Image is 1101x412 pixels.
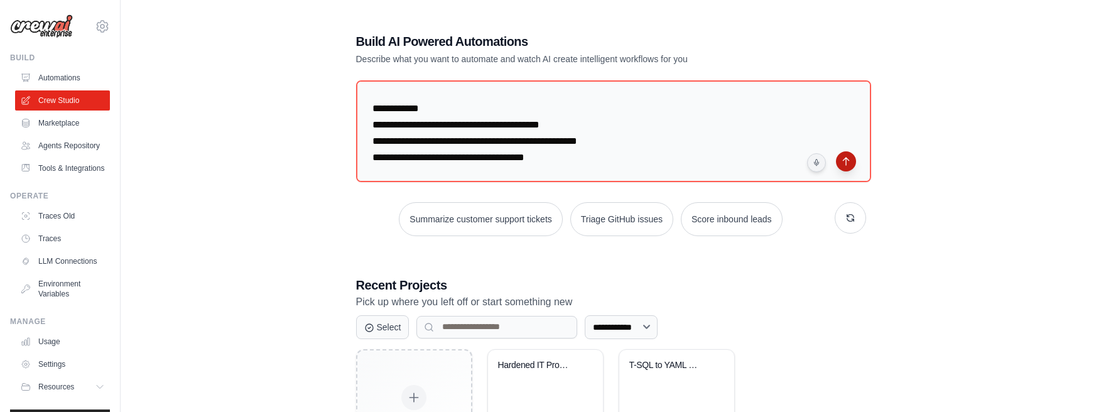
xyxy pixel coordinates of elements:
button: Resources [15,377,110,397]
p: Describe what you want to automate and watch AI create intelligent workflows for you [356,53,778,65]
a: Marketplace [15,113,110,133]
p: Pick up where you left off or start something new [356,294,866,310]
div: Hardened IT Project Management & Reporting System [498,360,574,371]
a: LLM Connections [15,251,110,271]
img: Logo [10,14,73,38]
div: Build [10,53,110,63]
h1: Build AI Powered Automations [356,33,778,50]
h3: Recent Projects [356,276,866,294]
a: Usage [15,332,110,352]
button: Select [356,315,409,339]
div: T-SQL to YAML Semantic Converter [629,360,705,371]
a: Crew Studio [15,90,110,111]
button: Summarize customer support tickets [399,202,562,236]
a: Tools & Integrations [15,158,110,178]
a: Automations [15,68,110,88]
button: Get new suggestions [835,202,866,234]
a: Traces [15,229,110,249]
button: Triage GitHub issues [570,202,673,236]
div: Manage [10,317,110,327]
a: Environment Variables [15,274,110,304]
a: Traces Old [15,206,110,226]
button: Score inbound leads [681,202,783,236]
iframe: Chat Widget [1038,352,1101,412]
div: Operate [10,191,110,201]
button: Click to speak your automation idea [807,153,826,172]
span: Resources [38,382,74,392]
a: Agents Repository [15,136,110,156]
a: Settings [15,354,110,374]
